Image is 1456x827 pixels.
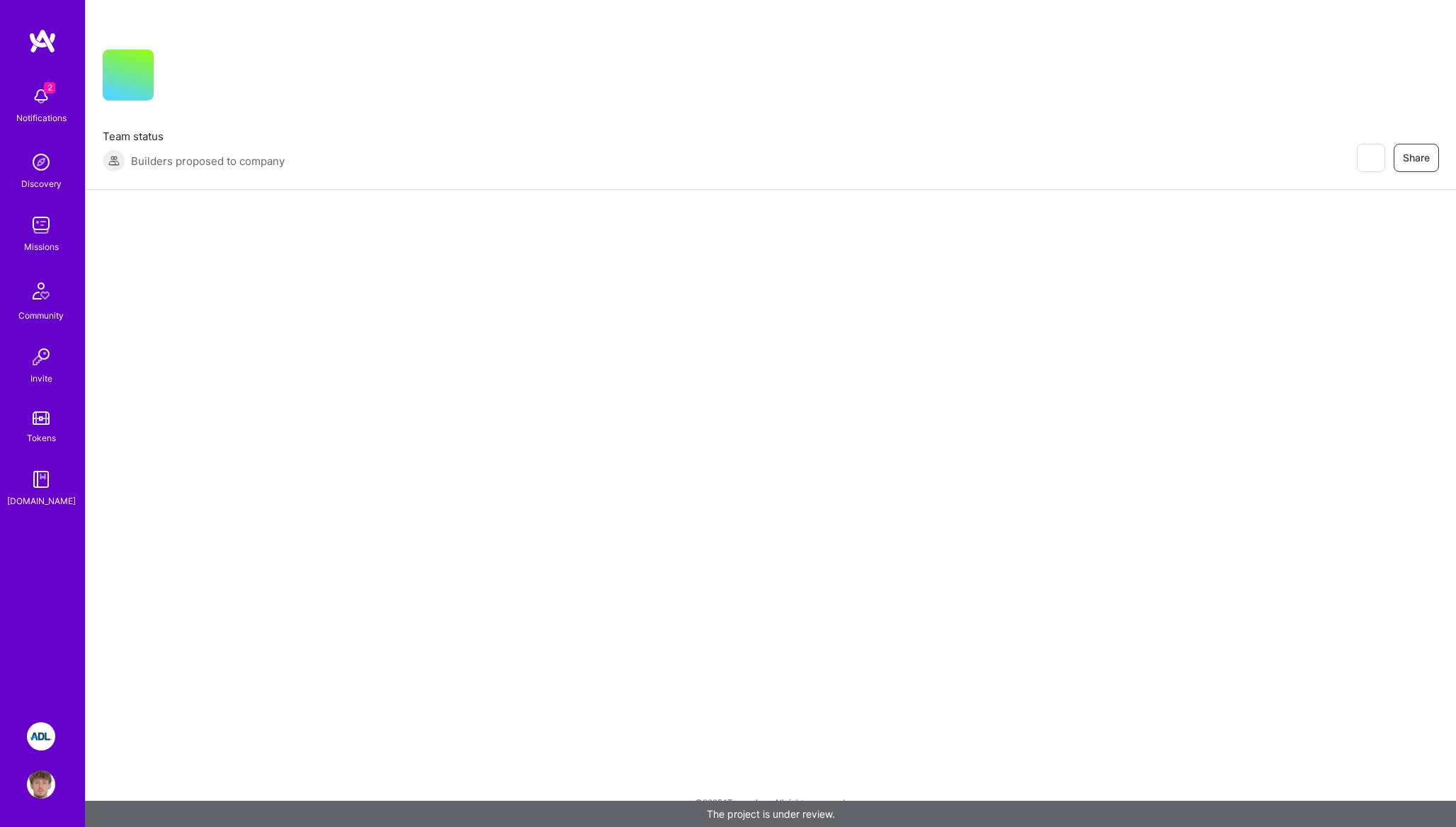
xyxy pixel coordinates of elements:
[27,343,55,371] img: Invite
[16,110,67,125] div: Notifications
[27,148,55,176] img: discovery
[103,149,125,172] img: Builders proposed to company
[27,211,55,239] img: teamwork
[27,82,55,110] img: bell
[1365,152,1376,164] i: icon EyeClosed
[44,82,55,93] span: 2
[27,770,55,799] img: User Avatar
[24,239,59,254] div: Missions
[21,176,62,191] div: Discovery
[18,308,64,323] div: Community
[33,411,50,425] img: tokens
[30,371,52,386] div: Invite
[171,72,182,84] i: icon CompanyGray
[27,722,55,751] img: ADL: Technology Modernization Sprint 1
[28,28,57,54] img: logo
[23,770,59,799] a: User Avatar
[131,154,285,169] span: Builders proposed to company
[1394,144,1439,172] button: Share
[85,801,1456,827] div: The project is under review.
[24,274,58,308] img: Community
[1403,151,1430,165] span: Share
[27,430,56,445] div: Tokens
[27,465,55,494] img: guide book
[23,722,59,751] a: ADL: Technology Modernization Sprint 1
[103,129,285,144] span: Team status
[7,494,76,508] div: [DOMAIN_NAME]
